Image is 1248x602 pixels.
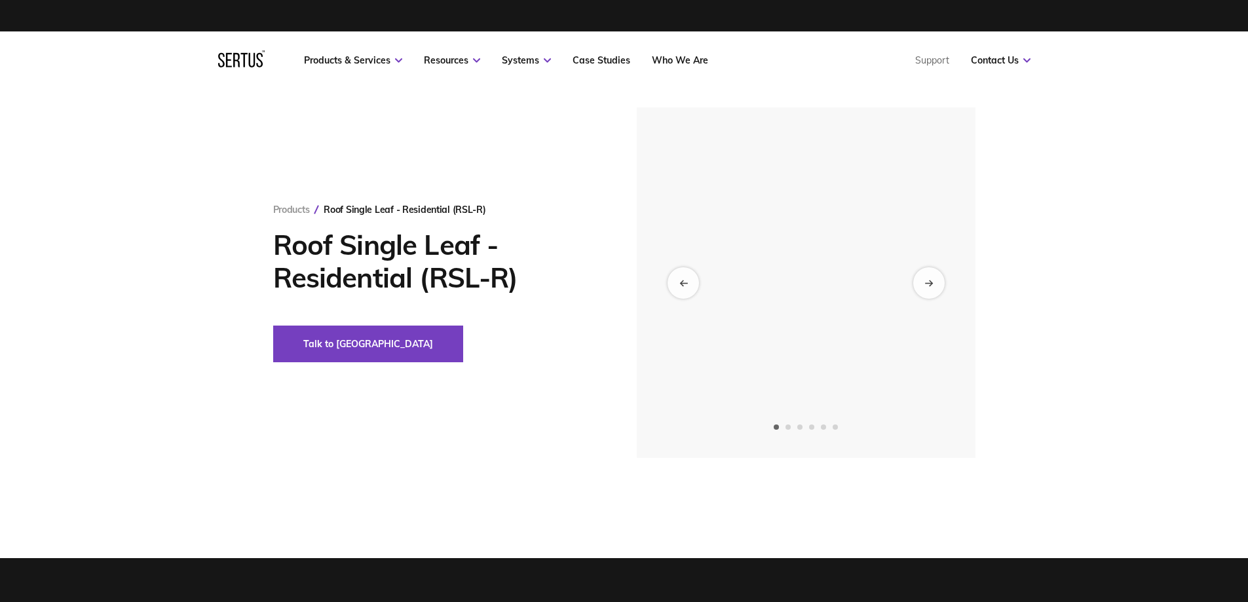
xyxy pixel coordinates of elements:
span: Go to slide 4 [809,424,814,430]
span: Go to slide 2 [785,424,791,430]
a: Case Studies [573,54,630,66]
a: Support [915,54,949,66]
h1: Roof Single Leaf - Residential (RSL-R) [273,229,597,294]
div: Previous slide [668,267,699,299]
span: Go to slide 6 [833,424,838,430]
a: Contact Us [971,54,1031,66]
button: Talk to [GEOGRAPHIC_DATA] [273,326,463,362]
a: Systems [502,54,551,66]
a: Who We Are [652,54,708,66]
a: Products & Services [304,54,402,66]
a: Products [273,204,310,216]
span: Go to slide 3 [797,424,803,430]
span: Go to slide 5 [821,424,826,430]
a: Resources [424,54,480,66]
div: Next slide [913,267,945,299]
